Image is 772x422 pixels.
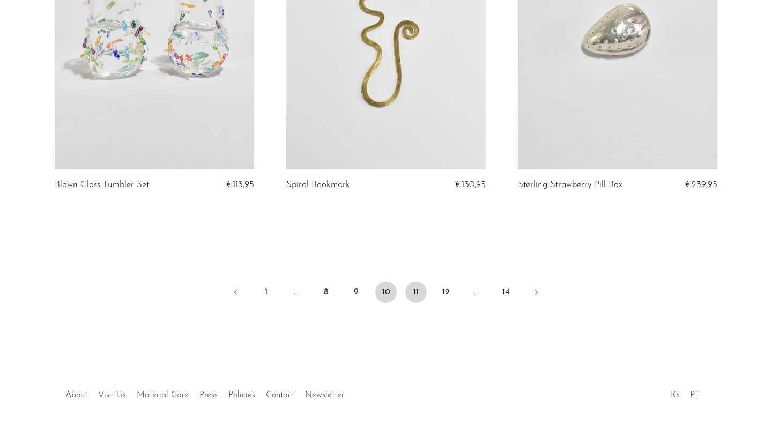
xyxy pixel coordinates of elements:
[455,180,486,189] span: €130,95
[199,391,218,399] a: Press
[285,282,307,303] span: …
[435,282,457,303] a: 12
[495,282,517,303] a: 14
[228,391,255,399] a: Policies
[665,382,705,403] ul: Social Medias
[375,282,397,303] span: 10
[60,382,350,403] ul: Quick links
[690,391,700,399] a: PT
[345,282,367,303] a: 9
[465,282,487,303] span: …
[518,180,622,190] a: Sterling Strawberry Pill Box
[137,391,189,399] a: Material Care
[315,282,337,303] a: 8
[55,180,149,190] a: Blown Glass Tumbler Set
[65,391,87,399] a: About
[671,391,679,399] a: IG
[266,391,294,399] a: Contact
[685,180,717,189] span: €239,95
[255,282,277,303] a: 1
[225,282,247,305] a: Previous
[525,282,547,305] a: Next
[98,391,126,399] a: Visit Us
[286,180,350,190] a: Spiral Bookmark
[405,282,427,303] a: 11
[226,180,254,189] span: €113,95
